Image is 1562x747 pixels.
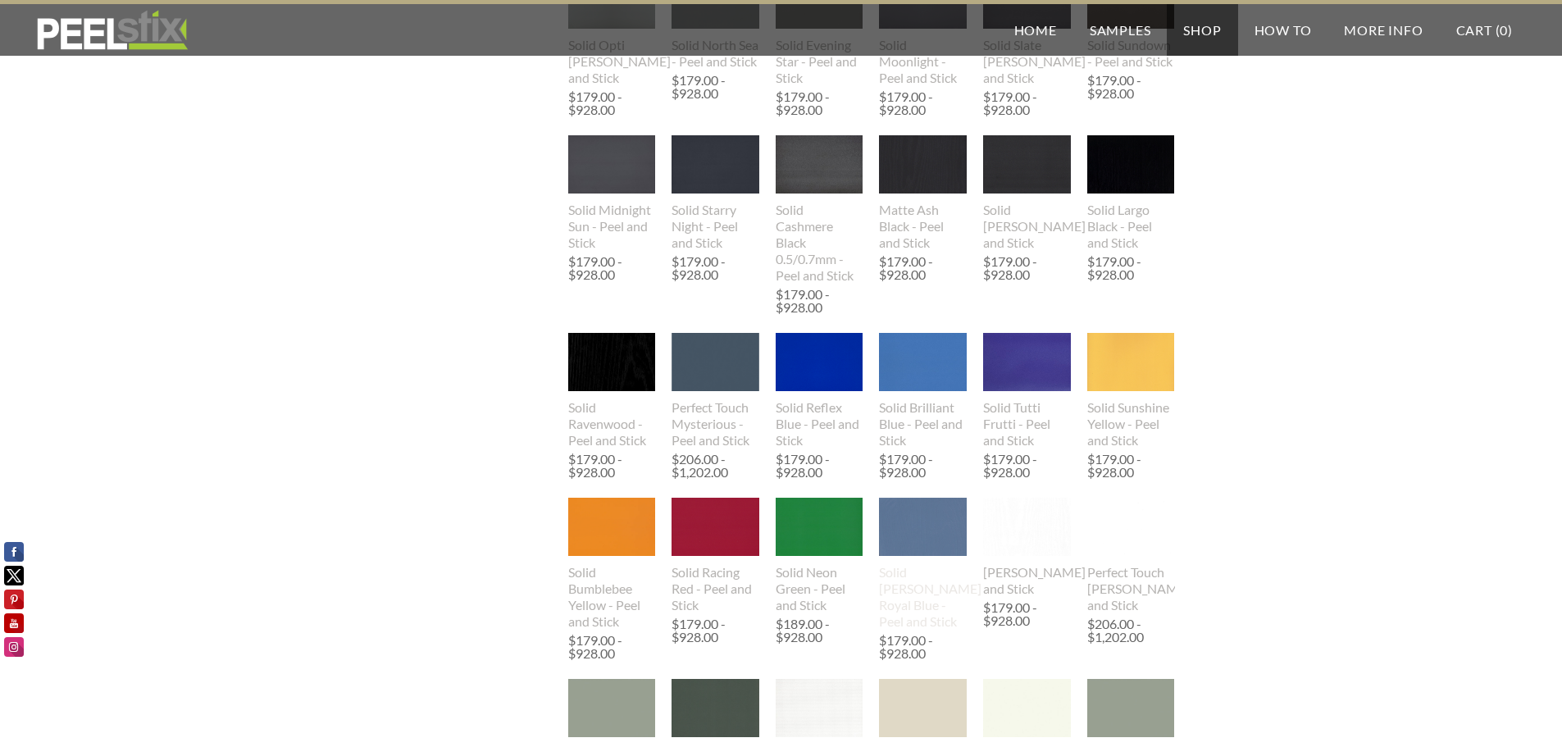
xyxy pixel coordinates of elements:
[672,399,759,449] div: Perfect Touch Mysterious - Peel and Stick
[568,255,652,281] div: $179.00 - $928.00
[672,564,759,613] div: Solid Racing Red - Peel and Stick
[568,634,652,660] div: $179.00 - $928.00
[776,498,863,556] img: s832171791223022656_p949_i1_w2048.jpeg
[983,399,1071,449] div: Solid Tutti Frutti - Peel and Stick
[1087,74,1171,100] div: $179.00 - $928.00
[776,399,863,449] div: Solid Reflex Blue - Peel and Stick
[1087,498,1175,556] img: s832171791223022656_p1003_i1_w2048.jpeg
[879,498,967,629] a: Solid [PERSON_NAME] Royal Blue - Peel and Stick
[567,333,656,391] img: s832171791223022656_p659_i1_w307.jpeg
[33,10,191,51] img: REFACE SUPPLIES
[983,498,1071,596] a: [PERSON_NAME] and Stick
[879,202,967,251] div: Matte Ash Black - Peel and Stick
[776,333,863,448] a: Solid Reflex Blue - Peel and Stick
[672,255,755,281] div: $179.00 - $928.00
[1087,306,1175,420] img: s832171791223022656_p789_i1_w640.jpeg
[879,399,967,449] div: Solid Brilliant Blue - Peel and Stick
[776,617,859,644] div: $189.00 - $928.00
[776,37,863,86] div: Solid Evening Star - Peel and Stick
[983,90,1067,116] div: $179.00 - $928.00
[568,37,656,86] div: Solid Opti [PERSON_NAME] and Stick
[672,453,755,479] div: $206.00 - $1,202.00
[1073,4,1168,56] a: Samples
[568,399,656,449] div: Solid Ravenwood - Peel and Stick
[879,90,963,116] div: $179.00 - $928.00
[1087,333,1175,448] a: Solid Sunshine Yellow - Peel and Stick
[568,135,656,250] a: Solid Midnight Sun - Peel and Stick
[983,37,1071,86] div: Solid Slate [PERSON_NAME] and Stick
[672,135,759,194] img: s832171791223022656_p573_i2_w2048.jpeg
[776,135,863,283] a: Solid Cashmere Black 0.5/0.7mm - Peel and Stick
[1087,255,1171,281] div: $179.00 - $928.00
[776,288,859,314] div: $179.00 - $928.00
[983,255,1067,281] div: $179.00 - $928.00
[672,202,759,251] div: Solid Starry Night - Peel and Stick
[879,498,967,556] img: s832171791223022656_p996_i1_w2048.jpeg
[1087,135,1175,194] img: s832171791223022656_p562_i1_w400.jpeg
[879,108,967,222] img: s832171791223022656_p799_i1_w640.jpeg
[879,135,967,250] a: Matte Ash Black - Peel and Stick
[672,135,759,250] a: Solid Starry Night - Peel and Stick
[879,333,968,391] img: s832171791223022656_p665_i1_w307.jpeg
[879,255,963,281] div: $179.00 - $928.00
[1063,679,1197,737] img: s832171791223022656_p1052_i2_w1600.jpeg
[568,333,656,448] a: Solid Ravenwood - Peel and Stick
[776,90,859,116] div: $179.00 - $928.00
[776,453,859,479] div: $179.00 - $928.00
[776,564,863,613] div: Solid Neon Green - Peel and Stick
[983,135,1071,250] a: Solid [PERSON_NAME] and Stick
[879,453,963,479] div: $179.00 - $928.00
[1440,4,1529,56] a: Cart (0)
[1167,4,1237,56] a: Shop
[1087,202,1175,251] div: Solid Largo Black - Peel and Stick
[1327,4,1439,56] a: More Info
[568,498,656,556] img: s832171791223022656_p947_i1_w2048.jpeg
[568,498,656,629] a: Solid Bumblebee Yellow - Peel and Stick
[776,135,863,194] img: s832171791223022656_p929_i1_w2048.jpeg
[983,498,1071,556] img: s832171791223022656_p999_i1_w2048.jpeg
[879,37,967,86] div: Solid Moonlight - Peel and Stick
[568,453,652,479] div: $179.00 - $928.00
[776,498,863,613] a: Solid Neon Green - Peel and Stick
[568,90,652,116] div: $179.00 - $928.00
[544,679,678,737] img: s832171791223022656_p1005_i1_w1600.jpeg
[983,601,1067,627] div: $179.00 - $928.00
[879,634,963,660] div: $179.00 - $928.00
[672,617,755,644] div: $179.00 - $928.00
[998,4,1073,56] a: Home
[879,564,967,630] div: Solid [PERSON_NAME] Royal Blue - Peel and Stick
[568,202,656,251] div: Solid Midnight Sun - Peel and Stick
[983,333,1071,391] img: s832171791223022656_p575_i1_w400.jpeg
[1238,4,1328,56] a: How To
[672,306,759,420] img: s832171791223022656_p851_i1_w712.png
[1087,399,1175,449] div: Solid Sunshine Yellow - Peel and Stick
[983,564,1071,597] div: [PERSON_NAME] and Stick
[879,333,967,448] a: Solid Brilliant Blue - Peel and Stick
[983,333,1071,448] a: Solid Tutti Frutti - Peel and Stick
[1087,453,1171,479] div: $179.00 - $928.00
[983,202,1071,251] div: Solid [PERSON_NAME] and Stick
[1087,135,1175,250] a: Solid Largo Black - Peel and Stick
[1087,617,1171,644] div: $206.00 - $1,202.00
[983,135,1071,194] img: s832171791223022656_p555_i1_w400.jpeg
[1087,498,1175,613] a: Perfect Touch [PERSON_NAME] and Stick
[1087,564,1175,613] div: Perfect Touch [PERSON_NAME] and Stick
[960,679,1094,737] img: s832171791223022656_p1051_i1_w1600.jpeg
[983,453,1067,479] div: $179.00 - $928.00
[672,333,759,448] a: Perfect Touch Mysterious - Peel and Stick
[776,333,863,391] img: s832171791223022656_p571_i1_w400.jpeg
[672,74,755,100] div: $179.00 - $928.00
[568,564,656,630] div: Solid Bumblebee Yellow - Peel and Stick
[568,135,656,194] img: s832171791223022656_p925_i1_w2048.jpeg
[672,498,759,556] img: s832171791223022656_p818_i2_w640.jpeg
[1500,22,1508,38] span: 0
[672,498,759,613] a: Solid Racing Red - Peel and Stick
[776,202,863,284] div: Solid Cashmere Black 0.5/0.7mm - Peel and Stick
